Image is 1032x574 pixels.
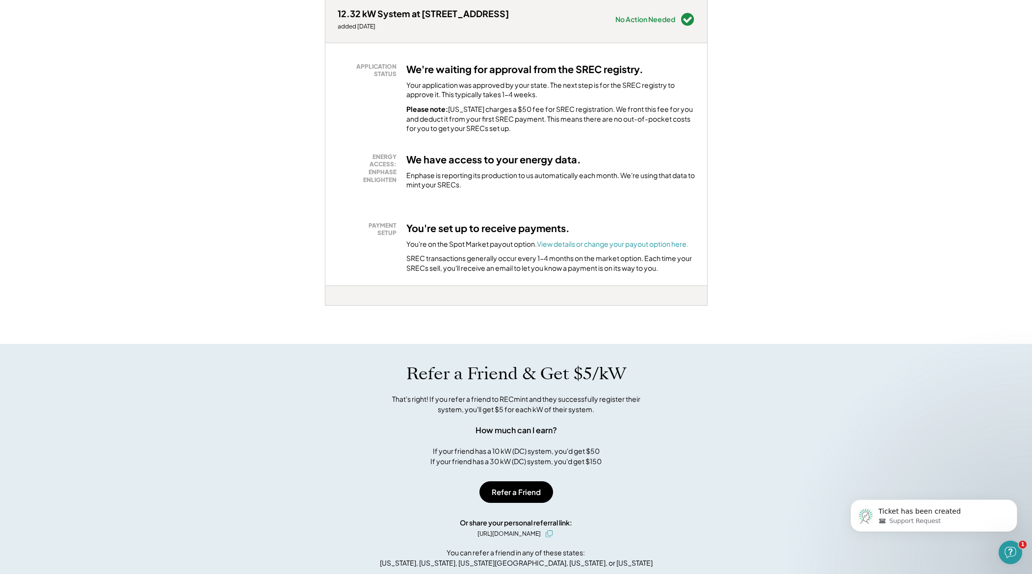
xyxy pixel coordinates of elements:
[406,171,695,190] div: Enphase is reporting its production to us automatically each month. We're using that data to mint...
[406,153,581,166] h3: We have access to your energy data.
[406,80,695,100] div: Your application was approved by your state. The next step is for the SREC registry to approve it...
[381,394,651,415] div: That's right! If you refer a friend to RECmint and they successfully register their system, you'l...
[999,541,1022,564] iframe: Intercom live chat
[343,63,397,78] div: APPLICATION STATUS
[343,153,397,183] div: ENERGY ACCESS: ENPHASE ENLIGHTEN
[406,364,626,384] h1: Refer a Friend & Get $5/kW
[406,222,570,235] h3: You're set up to receive payments.
[380,548,653,568] div: You can refer a friend in any of these states: [US_STATE], [US_STATE], [US_STATE][GEOGRAPHIC_DATA...
[406,254,695,273] div: SREC transactions generally occur every 1-4 months on the market option. Each time your SRECs sel...
[615,16,675,23] div: No Action Needed
[406,104,695,133] div: [US_STATE] charges a $50 fee for SREC registration. We front this fee for you and deduct it from ...
[430,446,602,467] div: If your friend has a 10 kW (DC) system, you'd get $50 If your friend has a 30 kW (DC) system, you...
[543,528,555,540] button: click to copy
[338,23,509,30] div: added [DATE]
[325,306,356,310] div: dvjbv46i - MD 1.5x (BT)
[479,481,553,503] button: Refer a Friend
[338,8,509,19] div: 12.32 kW System at [STREET_ADDRESS]
[406,239,688,249] div: You're on the Spot Market payout option.
[1019,541,1027,548] span: 1
[406,104,448,113] strong: Please note:
[836,479,1032,548] iframe: Intercom notifications message
[537,239,688,248] a: View details or change your payout option here.
[406,63,643,76] h3: We're waiting for approval from the SREC registry.
[477,529,541,538] div: [URL][DOMAIN_NAME]
[476,424,557,436] div: How much can I earn?
[460,518,572,528] div: Or share your personal referral link:
[343,222,397,237] div: PAYMENT SETUP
